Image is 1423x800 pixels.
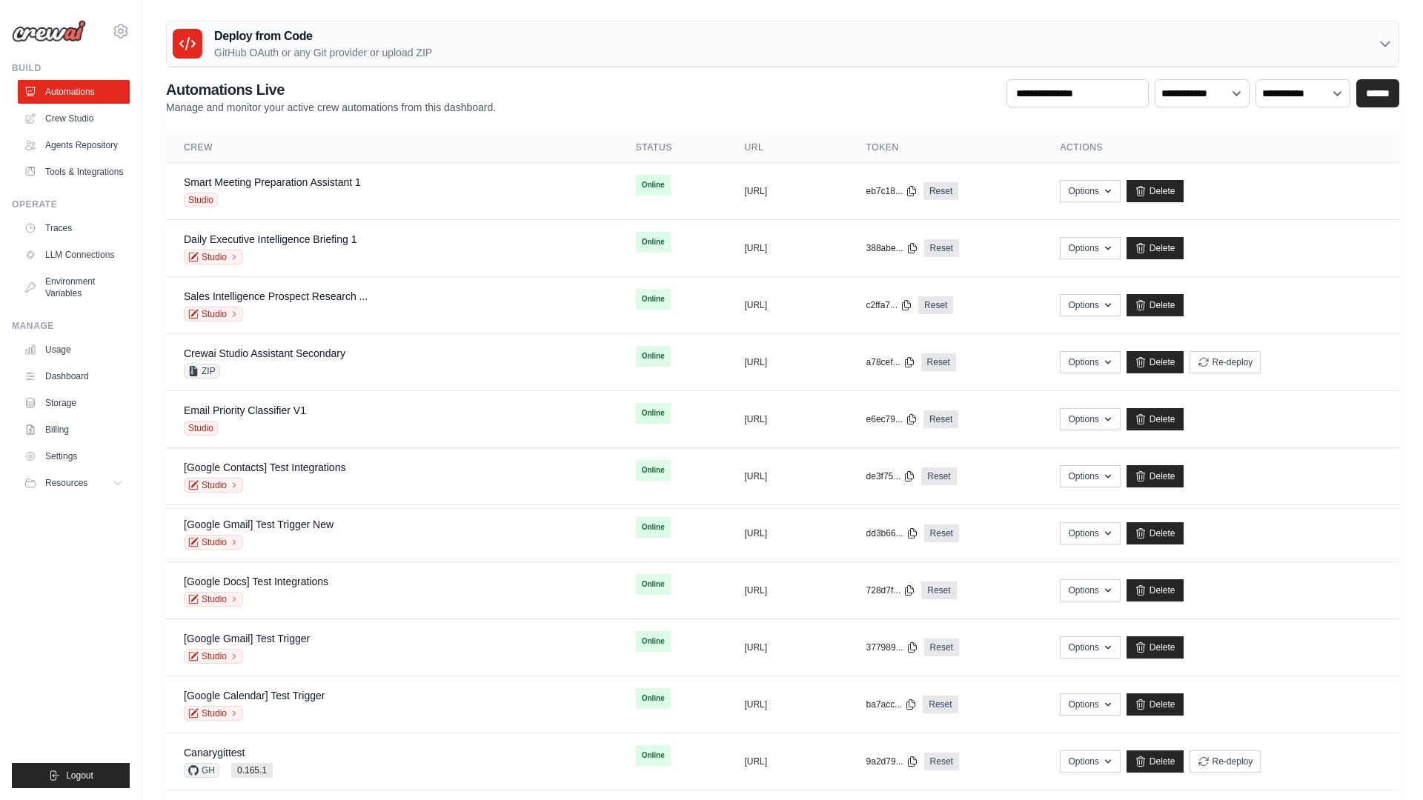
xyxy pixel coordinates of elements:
[1060,180,1120,202] button: Options
[18,391,130,415] a: Storage
[866,413,918,425] button: e6ec79...
[184,633,310,644] a: [Google Gmail] Test Trigger
[184,706,243,721] a: Studio
[924,239,959,257] a: Reset
[636,688,671,709] span: Online
[924,753,959,770] a: Reset
[1127,294,1184,316] a: Delete
[184,519,334,530] a: [Google Gmail] Test Trigger New
[1060,408,1120,430] button: Options
[184,290,368,302] a: Sales Intelligence Prospect Research ...
[1190,750,1261,773] button: Re-deploy
[1060,750,1120,773] button: Options
[1060,579,1120,601] button: Options
[18,418,130,441] a: Billing
[866,470,916,482] button: de3f75...
[45,477,87,489] span: Resources
[18,444,130,468] a: Settings
[1127,237,1184,259] a: Delete
[184,193,218,207] span: Studio
[184,307,243,321] a: Studio
[184,649,243,664] a: Studio
[1060,636,1120,659] button: Options
[918,296,953,314] a: Reset
[214,45,432,60] p: GitHub OAuth or any Git provider or upload ZIP
[18,364,130,388] a: Dashboard
[184,250,243,264] a: Studio
[12,199,130,210] div: Operate
[866,242,918,254] button: 388abe...
[923,696,958,713] a: Reset
[184,763,219,778] span: GH
[866,584,916,596] button: 728d7f...
[184,747,245,759] a: Canarygittest
[214,27,432,45] h3: Deploy from Code
[924,639,959,656] a: Reset
[18,107,130,130] a: Crew Studio
[866,356,915,368] button: a78cef...
[184,535,243,550] a: Studio
[66,770,93,781] span: Logout
[921,353,956,371] a: Reset
[166,100,496,115] p: Manage and monitor your active crew automations from this dashboard.
[1127,636,1184,659] a: Delete
[18,216,130,240] a: Traces
[866,299,912,311] button: c2ffa7...
[184,690,325,701] a: [Google Calendar] Test Trigger
[1060,294,1120,316] button: Options
[12,20,86,42] img: Logo
[18,160,130,184] a: Tools & Integrations
[726,133,848,163] th: URL
[166,133,618,163] th: Crew
[1060,237,1120,259] button: Options
[1060,693,1120,716] button: Options
[923,410,958,428] a: Reset
[866,185,918,197] button: eb7c18...
[18,243,130,267] a: LLM Connections
[1190,351,1261,373] button: Re-deploy
[184,478,243,493] a: Studio
[636,745,671,766] span: Online
[866,527,918,539] button: dd3b66...
[184,421,218,436] span: Studio
[636,289,671,310] span: Online
[1127,522,1184,544] a: Delete
[636,574,671,595] span: Online
[12,320,130,332] div: Manage
[184,592,243,607] a: Studio
[166,79,496,100] h2: Automations Live
[636,175,671,196] span: Online
[636,460,671,481] span: Online
[1127,351,1184,373] a: Delete
[1042,133,1399,163] th: Actions
[184,364,220,379] span: ZIP
[636,232,671,253] span: Online
[636,403,671,424] span: Online
[866,699,918,710] button: ba7acc...
[1060,465,1120,487] button: Options
[1127,579,1184,601] a: Delete
[921,467,956,485] a: Reset
[1060,522,1120,544] button: Options
[636,346,671,367] span: Online
[231,763,273,778] span: 0.165.1
[618,133,727,163] th: Status
[1060,351,1120,373] button: Options
[921,581,956,599] a: Reset
[184,233,356,245] a: Daily Executive Intelligence Briefing 1
[18,133,130,157] a: Agents Repository
[12,62,130,74] div: Build
[12,763,130,788] button: Logout
[18,338,130,361] a: Usage
[923,182,958,200] a: Reset
[1127,180,1184,202] a: Delete
[636,517,671,538] span: Online
[18,471,130,495] button: Resources
[866,756,918,767] button: 9a2d79...
[866,641,918,653] button: 377989...
[18,80,130,104] a: Automations
[1127,465,1184,487] a: Delete
[184,404,306,416] a: Email Priority Classifier V1
[18,270,130,305] a: Environment Variables
[849,133,1043,163] th: Token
